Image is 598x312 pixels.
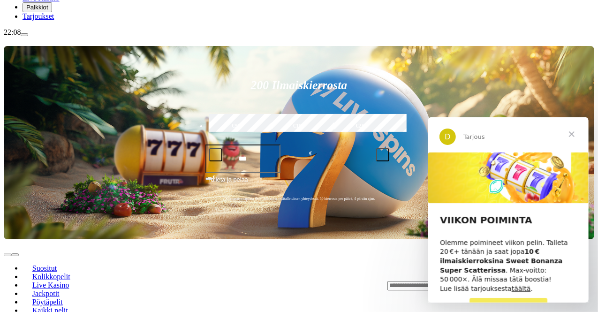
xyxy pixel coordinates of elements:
[23,287,69,301] a: Jackpotit
[205,175,393,192] button: Talleta ja pelaa
[23,270,80,284] a: Kolikkopelit
[23,278,79,292] a: Live Kasino
[376,148,389,161] button: plus icon
[23,261,67,275] a: Suositut
[23,12,54,20] a: Tarjoukset
[41,181,120,198] a: PELAA NYT
[4,253,11,256] button: prev slide
[332,113,392,140] label: €250
[428,117,589,303] iframe: Intercom live chat viesti
[4,28,21,36] span: 22:08
[209,148,222,161] button: minus icon
[26,4,48,11] span: Palkkiot
[21,33,28,36] button: menu
[60,185,101,192] span: PELAA NYT
[208,175,248,192] span: Talleta ja pelaa
[11,253,19,256] button: next slide
[213,174,216,180] span: €
[29,273,74,281] span: Kolikkopelit
[207,113,266,140] label: €50
[29,298,67,306] span: Pöytäpelit
[29,289,63,297] span: Jackpotit
[269,113,329,140] label: €150
[23,2,52,12] button: Palkkiot
[309,149,312,158] span: €
[29,281,73,289] span: Live Kasino
[387,281,454,290] input: Search
[29,264,61,272] span: Suositut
